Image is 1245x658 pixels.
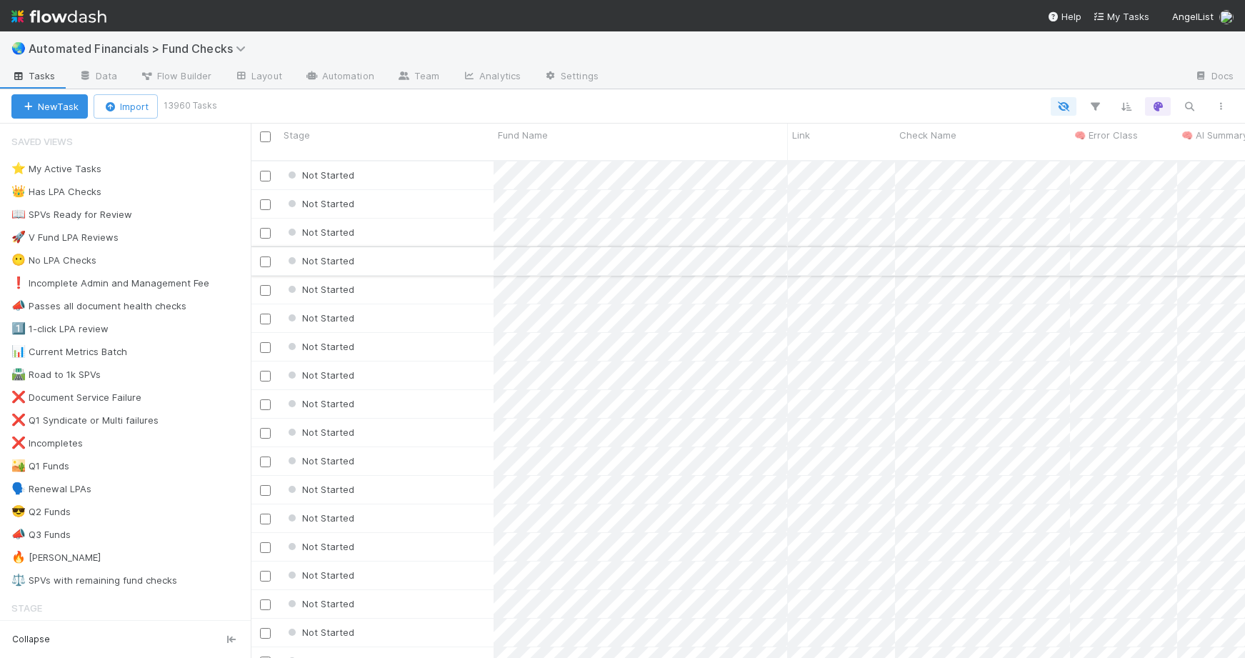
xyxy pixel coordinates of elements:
[285,597,354,611] div: Not Started
[140,69,211,83] span: Flow Builder
[164,99,217,112] small: 13960 Tasks
[284,128,310,142] span: Stage
[260,314,271,324] input: Toggle Row Selected
[285,168,354,182] div: Not Started
[11,229,119,246] div: V Fund LPA Reviews
[285,339,354,354] div: Not Started
[260,285,271,296] input: Toggle Row Selected
[285,511,354,525] div: Not Started
[386,66,451,89] a: Team
[11,482,26,494] span: 🗣️
[260,514,271,524] input: Toggle Row Selected
[260,428,271,439] input: Toggle Row Selected
[451,66,532,89] a: Analytics
[285,198,354,209] span: Not Started
[11,251,96,269] div: No LPA Checks
[11,391,26,403] span: ❌
[129,66,223,89] a: Flow Builder
[260,485,271,496] input: Toggle Row Selected
[285,568,354,582] div: Not Started
[285,226,354,238] span: Not Started
[285,284,354,295] span: Not Started
[11,42,26,54] span: 🌏
[11,185,26,197] span: 👑
[285,427,354,438] span: Not Started
[11,162,26,174] span: ⭐
[285,254,354,268] div: Not Started
[11,412,159,429] div: Q1 Syndicate or Multi failures
[792,128,810,142] span: Link
[11,437,26,449] span: ❌
[11,414,26,426] span: ❌
[11,274,209,292] div: Incomplete Admin and Management Fee
[11,160,101,178] div: My Active Tasks
[11,231,26,243] span: 🚀
[11,69,56,83] span: Tasks
[1093,9,1149,24] a: My Tasks
[223,66,294,89] a: Layout
[285,569,354,581] span: Not Started
[532,66,610,89] a: Settings
[285,598,354,609] span: Not Started
[11,457,69,475] div: Q1 Funds
[11,206,132,224] div: SPVs Ready for Review
[11,368,26,380] span: 🛣️
[285,541,354,552] span: Not Started
[285,311,354,325] div: Not Started
[285,397,354,411] div: Not Started
[11,299,26,311] span: 📣
[11,343,127,361] div: Current Metrics Batch
[11,366,101,384] div: Road to 1k SPVs
[67,66,129,89] a: Data
[94,94,158,119] button: Import
[285,484,354,495] span: Not Started
[11,94,88,119] button: NewTask
[11,183,101,201] div: Has LPA Checks
[11,276,26,289] span: ❗
[11,320,109,338] div: 1-click LPA review
[260,599,271,610] input: Toggle Row Selected
[11,459,26,472] span: 🏜️
[11,505,26,517] span: 😎
[12,633,50,646] span: Collapse
[285,512,354,524] span: Not Started
[1047,9,1081,24] div: Help
[294,66,386,89] a: Automation
[260,228,271,239] input: Toggle Row Selected
[285,627,354,638] span: Not Started
[260,542,271,553] input: Toggle Row Selected
[260,399,271,410] input: Toggle Row Selected
[285,225,354,239] div: Not Started
[29,41,253,56] span: Automated Financials > Fund Checks
[260,342,271,353] input: Toggle Row Selected
[260,628,271,639] input: Toggle Row Selected
[11,297,186,315] div: Passes all document health checks
[1219,10,1234,24] img: avatar_1d14498f-6309-4f08-8780-588779e5ce37.png
[285,454,354,468] div: Not Started
[1183,66,1245,89] a: Docs
[11,551,26,563] span: 🔥
[260,457,271,467] input: Toggle Row Selected
[260,131,271,142] input: Toggle All Rows Selected
[285,282,354,296] div: Not Started
[498,128,548,142] span: Fund Name
[11,503,71,521] div: Q2 Funds
[285,398,354,409] span: Not Started
[11,594,42,622] span: Stage
[11,574,26,586] span: ⚖️
[1074,128,1138,142] span: 🧠 Error Class
[285,312,354,324] span: Not Started
[11,254,26,266] span: 😶
[285,341,354,352] span: Not Started
[285,625,354,639] div: Not Started
[11,480,91,498] div: Renewal LPAs
[285,455,354,467] span: Not Started
[11,127,73,156] span: Saved Views
[11,528,26,540] span: 📣
[11,208,26,220] span: 📖
[11,434,83,452] div: Incompletes
[260,571,271,582] input: Toggle Row Selected
[285,196,354,211] div: Not Started
[285,169,354,181] span: Not Started
[285,369,354,381] span: Not Started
